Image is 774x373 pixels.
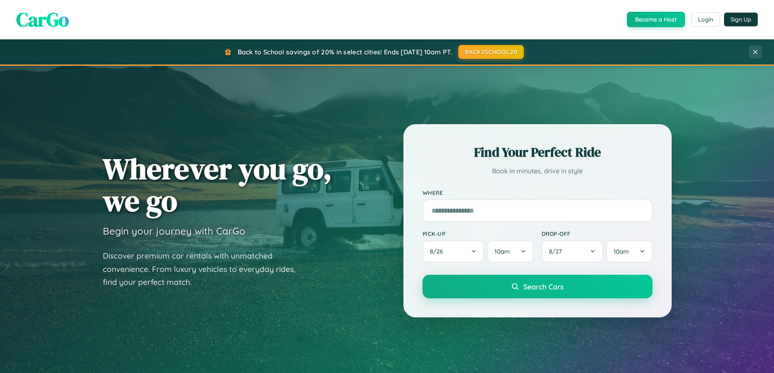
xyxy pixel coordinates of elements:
p: Discover premium car rentals with unmatched convenience. From luxury vehicles to everyday rides, ... [103,249,306,289]
button: BACK2SCHOOL20 [458,45,524,59]
button: 8/27 [542,240,603,263]
label: Drop-off [542,230,653,237]
button: Search Cars [423,275,653,298]
span: Back to School savings of 20% in select cities! Ends [DATE] 10am PT. [238,48,452,56]
h1: Wherever you go, we go [103,153,332,217]
span: CarGo [16,6,69,33]
span: Search Cars [523,282,564,291]
span: 8 / 26 [430,248,447,255]
button: Become a Host [627,12,685,27]
button: 10am [606,240,652,263]
span: 10am [494,248,510,255]
span: 8 / 27 [549,248,566,255]
button: 8/26 [423,240,484,263]
button: Sign Up [724,13,758,26]
p: Book in minutes, drive in style [423,165,653,177]
button: 10am [487,240,533,263]
label: Where [423,189,653,196]
h2: Find Your Perfect Ride [423,143,653,161]
label: Pick-up [423,230,533,237]
h3: Begin your journey with CarGo [103,225,245,237]
button: Login [691,12,720,27]
span: 10am [614,248,629,255]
